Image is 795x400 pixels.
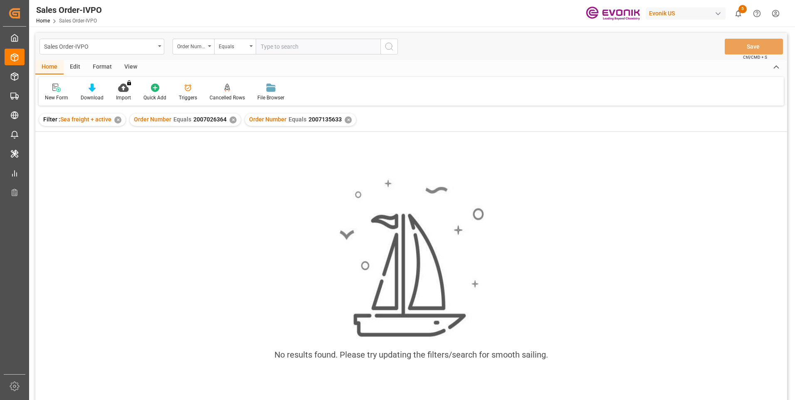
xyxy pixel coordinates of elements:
[40,39,164,54] button: open menu
[118,60,143,74] div: View
[586,6,640,21] img: Evonik-brand-mark-Deep-Purple-RGB.jpeg_1700498283.jpeg
[35,60,64,74] div: Home
[725,39,783,54] button: Save
[338,178,484,338] img: smooth_sailing.jpeg
[249,116,286,123] span: Order Number
[738,5,747,13] span: 5
[86,60,118,74] div: Format
[380,39,398,54] button: search button
[274,348,548,361] div: No results found. Please try updating the filters/search for smooth sailing.
[44,41,155,51] div: Sales Order-IVPO
[193,116,227,123] span: 2007026364
[81,94,104,101] div: Download
[64,60,86,74] div: Edit
[114,116,121,123] div: ✕
[45,94,68,101] div: New Form
[345,116,352,123] div: ✕
[256,39,380,54] input: Type to search
[173,39,214,54] button: open menu
[729,4,748,23] button: show 5 new notifications
[257,94,284,101] div: File Browser
[36,18,50,24] a: Home
[219,41,247,50] div: Equals
[309,116,342,123] span: 2007135633
[214,39,256,54] button: open menu
[134,116,171,123] span: Order Number
[230,116,237,123] div: ✕
[179,94,197,101] div: Triggers
[177,41,205,50] div: Order Number
[173,116,191,123] span: Equals
[646,7,726,20] div: Evonik US
[289,116,306,123] span: Equals
[143,94,166,101] div: Quick Add
[36,4,102,16] div: Sales Order-IVPO
[646,5,729,21] button: Evonik US
[748,4,766,23] button: Help Center
[60,116,111,123] span: Sea freight + active
[743,54,767,60] span: Ctrl/CMD + S
[43,116,60,123] span: Filter :
[210,94,245,101] div: Cancelled Rows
